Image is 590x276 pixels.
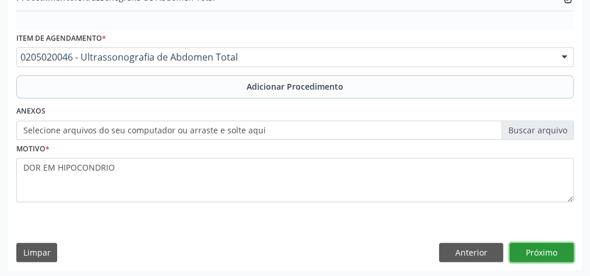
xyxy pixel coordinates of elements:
[510,243,574,263] button: Próximo
[16,30,106,48] label: Item de agendamento
[20,51,550,63] span: 0205020046 - Ultrassonografia de Abdomen Total
[16,75,574,98] button: Adicionar Procedimento
[439,243,503,263] button: Anterior
[16,140,50,158] label: Motivo
[247,80,343,93] span: Adicionar Procedimento
[16,102,45,121] label: Anexos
